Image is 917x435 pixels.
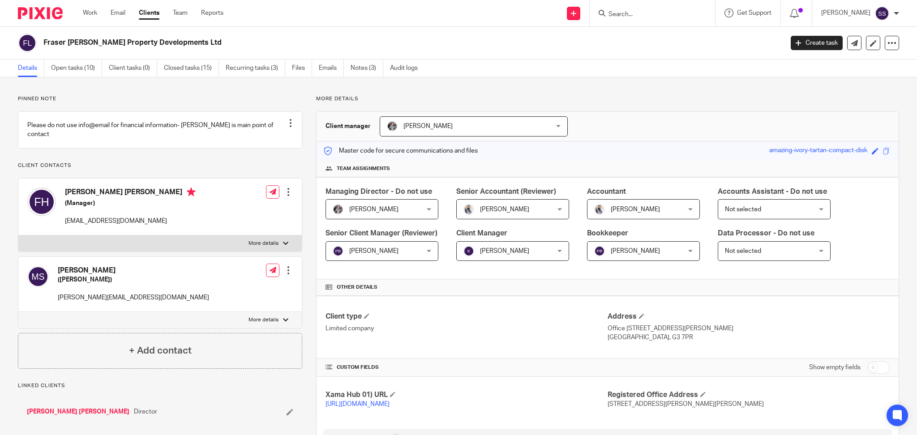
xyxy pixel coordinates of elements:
a: Reports [201,9,223,17]
h4: Address [608,312,890,321]
p: Client contacts [18,162,302,169]
span: Senior Client Manager (Reviewer) [326,230,437,237]
h4: [PERSON_NAME] [58,266,209,275]
span: [STREET_ADDRESS][PERSON_NAME][PERSON_NAME] [608,401,764,407]
a: Work [83,9,97,17]
h4: [PERSON_NAME] [PERSON_NAME] [65,188,196,199]
span: [PERSON_NAME] [403,123,453,129]
a: Client tasks (0) [109,60,157,77]
span: [PERSON_NAME] [611,206,660,213]
span: Client Manager [456,230,507,237]
img: svg%3E [27,188,56,216]
a: [URL][DOMAIN_NAME] [326,401,390,407]
p: [PERSON_NAME] [821,9,870,17]
p: [PERSON_NAME][EMAIL_ADDRESS][DOMAIN_NAME] [58,293,209,302]
a: Details [18,60,44,77]
h3: Client manager [326,122,371,131]
h5: (Manager) [65,199,196,208]
h5: ([PERSON_NAME]) [58,275,209,284]
a: Recurring tasks (3) [226,60,285,77]
span: [PERSON_NAME] [349,206,399,213]
p: More details [316,95,899,102]
span: [PERSON_NAME] [480,206,529,213]
p: Master code for secure communications and files [323,146,478,155]
img: svg%3E [463,246,474,256]
span: Director [134,407,157,416]
span: Other details [337,284,377,291]
span: Not selected [725,248,761,254]
label: Show empty fields [809,363,861,372]
h4: Registered Office Address [608,390,890,400]
a: Notes (3) [351,60,383,77]
span: Not selected [725,206,761,213]
p: [EMAIL_ADDRESS][DOMAIN_NAME] [65,217,196,226]
a: Audit logs [390,60,424,77]
h2: Fraser [PERSON_NAME] Property Developments Ltd [43,38,630,47]
span: [PERSON_NAME] [480,248,529,254]
img: Pixie%2002.jpg [594,204,605,215]
h4: Client type [326,312,608,321]
h4: + Add contact [129,344,192,358]
a: Clients [139,9,159,17]
span: Accountant [587,188,626,195]
a: Email [111,9,125,17]
div: amazing-ivory-tartan-compact-disk [769,146,867,156]
h4: CUSTOM FIELDS [326,364,608,371]
p: Pinned note [18,95,302,102]
input: Search [608,11,688,19]
img: svg%3E [18,34,37,52]
img: Pixie [18,7,63,19]
a: Files [292,60,312,77]
i: Primary [187,188,196,196]
img: -%20%20-%20studio@ingrained.co.uk%20for%20%20-20220223%20at%20101413%20-%201W1A2026.jpg [333,204,343,215]
img: svg%3E [594,246,605,256]
img: -%20%20-%20studio@ingrained.co.uk%20for%20%20-20220223%20at%20101413%20-%201W1A2026.jpg [387,121,398,132]
p: More details [249,240,279,247]
h4: Xama Hub 01) URL [326,390,608,400]
p: More details [249,316,279,324]
img: svg%3E [875,6,889,21]
img: Pixie%2002.jpg [463,204,474,215]
span: Managing Director - Do not use [326,188,432,195]
a: Emails [319,60,344,77]
img: svg%3E [333,246,343,256]
a: Create task [791,36,843,50]
a: Closed tasks (15) [164,60,219,77]
span: [PERSON_NAME] [349,248,399,254]
p: [GEOGRAPHIC_DATA], G3 7PR [608,333,890,342]
span: Bookkeeper [587,230,628,237]
span: Team assignments [337,165,390,172]
span: [PERSON_NAME] [611,248,660,254]
p: Office [STREET_ADDRESS][PERSON_NAME] [608,324,890,333]
img: svg%3E [27,266,49,287]
a: Open tasks (10) [51,60,102,77]
a: [PERSON_NAME] [PERSON_NAME] [27,407,129,416]
span: Senior Accountant (Reviewer) [456,188,556,195]
span: Data Processor - Do not use [718,230,814,237]
a: Team [173,9,188,17]
span: Get Support [737,10,771,16]
p: Limited company [326,324,608,333]
span: Accounts Assistant - Do not use [718,188,827,195]
p: Linked clients [18,382,302,389]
